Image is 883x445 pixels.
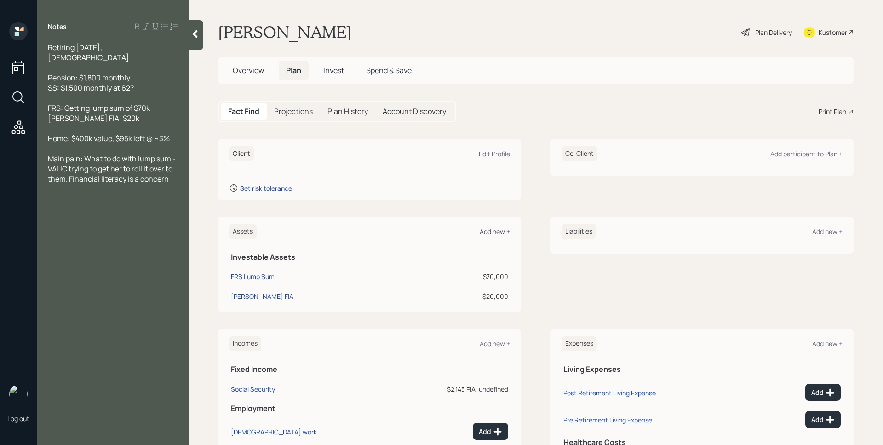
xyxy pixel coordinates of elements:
div: Add new + [812,339,843,348]
div: Add new + [812,227,843,236]
span: FRS: Getting lump sum of $70k [PERSON_NAME] FIA: $20k [48,103,150,123]
div: Post Retirement Living Expense [563,388,656,397]
span: Pension: $1,800 monthly SS: $1,500 monthly at 62? [48,73,134,93]
button: Add [805,384,841,401]
h5: Living Expenses [563,365,841,374]
h5: Plan History [327,107,368,116]
div: $2,143 PIA, undefined [394,384,508,394]
div: Pre Retirement Living Expense [563,416,652,424]
img: james-distasi-headshot.png [9,385,28,403]
span: Plan [286,65,301,75]
span: Main pain: What to do with lump sum - VALIC trying to get her to roll it over to them. Financial ... [48,154,177,184]
div: $70,000 [425,272,508,281]
div: Add new + [480,227,510,236]
h5: Projections [274,107,313,116]
div: Plan Delivery [755,28,792,37]
div: Add [479,427,502,436]
h6: Incomes [229,336,261,351]
h6: Client [229,146,254,161]
div: $20,000 [425,291,508,301]
div: Add new + [480,339,510,348]
div: Edit Profile [479,149,510,158]
div: Log out [7,414,29,423]
h5: Account Discovery [383,107,446,116]
div: Add [811,415,835,424]
h6: Assets [229,224,257,239]
h1: [PERSON_NAME] [218,22,352,42]
h6: Liabilities [562,224,596,239]
span: Home: $400k value, $95k left @ ~3% [48,133,170,143]
h6: Co-Client [562,146,597,161]
div: [PERSON_NAME] FIA [231,291,293,301]
label: Notes [48,22,67,31]
div: FRS Lump Sum [231,272,275,281]
button: Add [805,411,841,428]
div: Add participant to Plan + [770,149,843,158]
span: Overview [233,65,264,75]
h5: Fact Find [228,107,259,116]
div: [DEMOGRAPHIC_DATA] work [231,428,317,436]
span: Retiring [DATE], [DEMOGRAPHIC_DATA] [48,42,129,63]
div: Add [811,388,835,397]
button: Add [473,423,508,440]
div: Print Plan [819,107,846,116]
h6: Expenses [562,336,597,351]
h5: Fixed Income [231,365,508,374]
div: Kustomer [819,28,847,37]
h5: Employment [231,404,508,413]
span: Invest [323,65,344,75]
span: Spend & Save [366,65,412,75]
div: Social Security [231,385,275,394]
div: Set risk tolerance [240,184,292,193]
h5: Investable Assets [231,253,508,262]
